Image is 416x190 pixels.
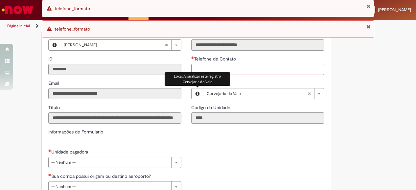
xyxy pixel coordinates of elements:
span: Necessários [48,174,51,176]
span: [PERSON_NAME] [64,40,165,50]
label: Somente leitura - Título [48,104,61,111]
span: Necessários [191,56,194,59]
button: Fechar Notificação [366,24,371,29]
abbr: Limpar campo Favorecido [161,40,171,50]
label: Somente leitura - ID [48,56,54,62]
span: -- Nenhum -- [51,157,168,168]
span: telefone_formato [55,6,90,12]
span: Sua corrida possui origem ou destino aeroporto? [51,173,152,179]
button: Local, Visualizar este registro Cervejaria do Vale [192,88,203,99]
span: Necessários [48,149,51,152]
a: [PERSON_NAME]Limpar campo Favorecido [60,40,181,50]
input: Email [48,88,181,99]
span: Cervejaria do Vale [207,88,308,99]
img: ServiceNow [1,3,35,16]
span: Unidade pagadora [51,149,89,155]
label: Somente leitura - Código da Unidade [191,104,232,111]
input: Departamento [191,39,324,51]
span: Somente leitura - Email [48,80,60,86]
label: Somente leitura - Email [48,80,60,86]
ul: Trilhas de página [5,20,272,32]
abbr: Limpar campo Local [304,88,314,99]
span: Somente leitura - Código da Unidade [191,105,232,110]
label: Informações de Formulário [48,129,103,135]
span: [PERSON_NAME] [378,7,411,12]
a: Cervejaria do ValeLimpar campo Local [203,88,324,99]
div: Local, Visualizar este registro Cervejaria do Vale [165,72,230,85]
button: Favorecido, Visualizar este registro Sidinei Freitas Dos Santos [49,40,60,50]
span: Telefone de Contato [194,56,237,62]
input: ID [48,64,181,75]
span: Somente leitura - Título [48,105,61,110]
span: telefone_formato [55,26,90,32]
input: Código da Unidade [191,112,324,124]
button: Fechar Notificação [366,4,371,9]
input: Título [48,112,181,124]
input: Telefone de Contato [191,64,324,75]
a: Página inicial [7,23,30,29]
